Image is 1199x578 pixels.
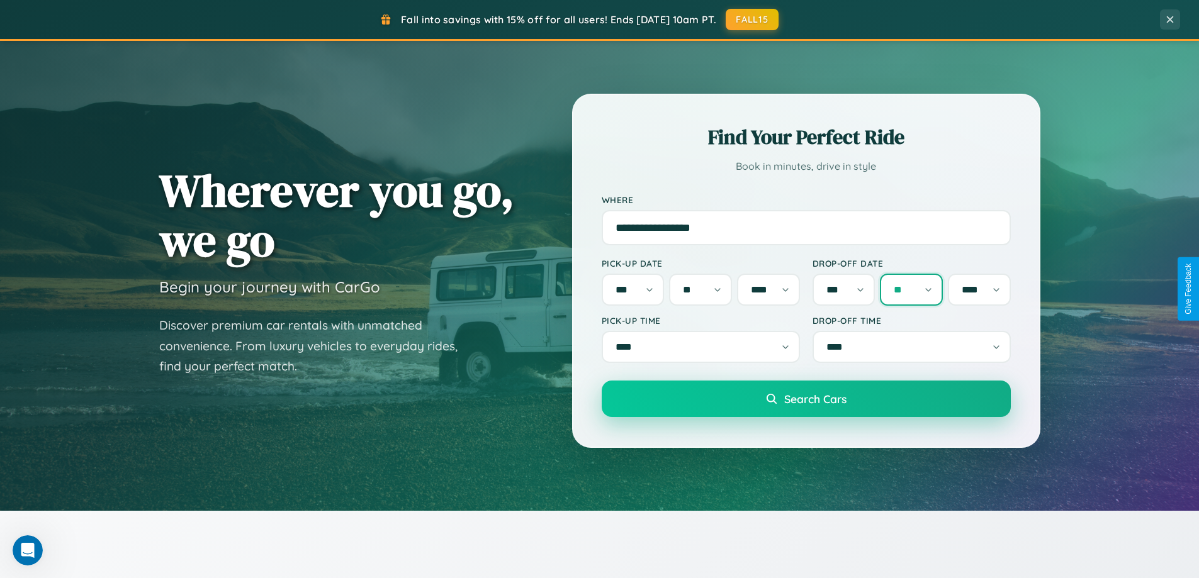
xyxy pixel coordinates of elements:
button: Search Cars [602,381,1011,417]
label: Drop-off Time [813,315,1011,326]
p: Book in minutes, drive in style [602,157,1011,175]
span: Fall into savings with 15% off for all users! Ends [DATE] 10am PT. [401,13,716,26]
h3: Begin your journey with CarGo [159,277,380,296]
label: Pick-up Date [602,258,800,269]
button: FALL15 [726,9,779,30]
label: Where [602,194,1011,205]
span: Search Cars [784,392,847,406]
label: Pick-up Time [602,315,800,326]
h1: Wherever you go, we go [159,165,514,265]
label: Drop-off Date [813,258,1011,269]
div: Give Feedback [1184,264,1193,314]
h2: Find Your Perfect Ride [602,123,1011,151]
p: Discover premium car rentals with unmatched convenience. From luxury vehicles to everyday rides, ... [159,315,474,377]
iframe: Intercom live chat [13,535,43,565]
